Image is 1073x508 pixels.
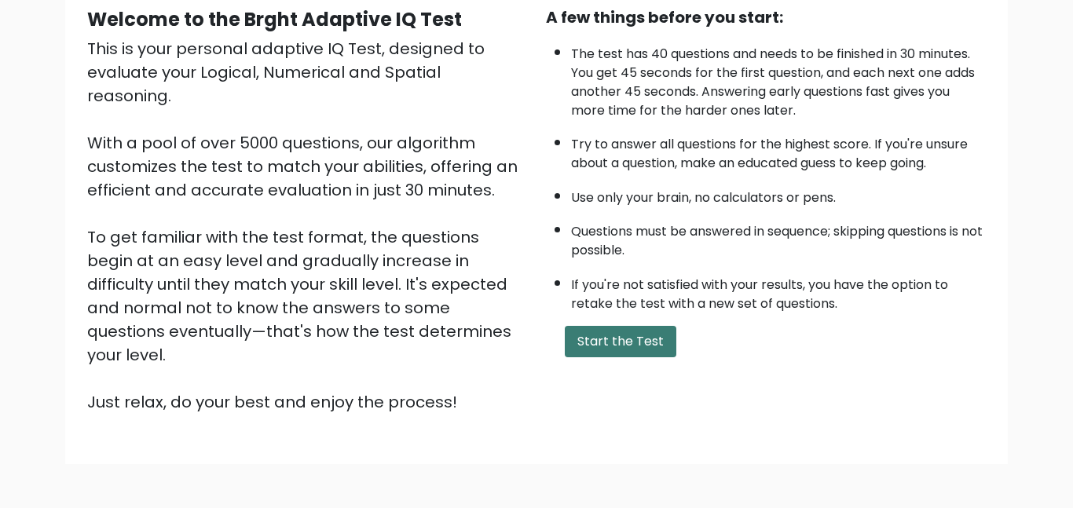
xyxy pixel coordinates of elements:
[571,181,986,207] li: Use only your brain, no calculators or pens.
[571,127,986,173] li: Try to answer all questions for the highest score. If you're unsure about a question, make an edu...
[87,37,527,414] div: This is your personal adaptive IQ Test, designed to evaluate your Logical, Numerical and Spatial ...
[571,268,986,313] li: If you're not satisfied with your results, you have the option to retake the test with a new set ...
[565,326,676,357] button: Start the Test
[571,214,986,260] li: Questions must be answered in sequence; skipping questions is not possible.
[87,6,462,32] b: Welcome to the Brght Adaptive IQ Test
[546,5,986,29] div: A few things before you start:
[571,37,986,120] li: The test has 40 questions and needs to be finished in 30 minutes. You get 45 seconds for the firs...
